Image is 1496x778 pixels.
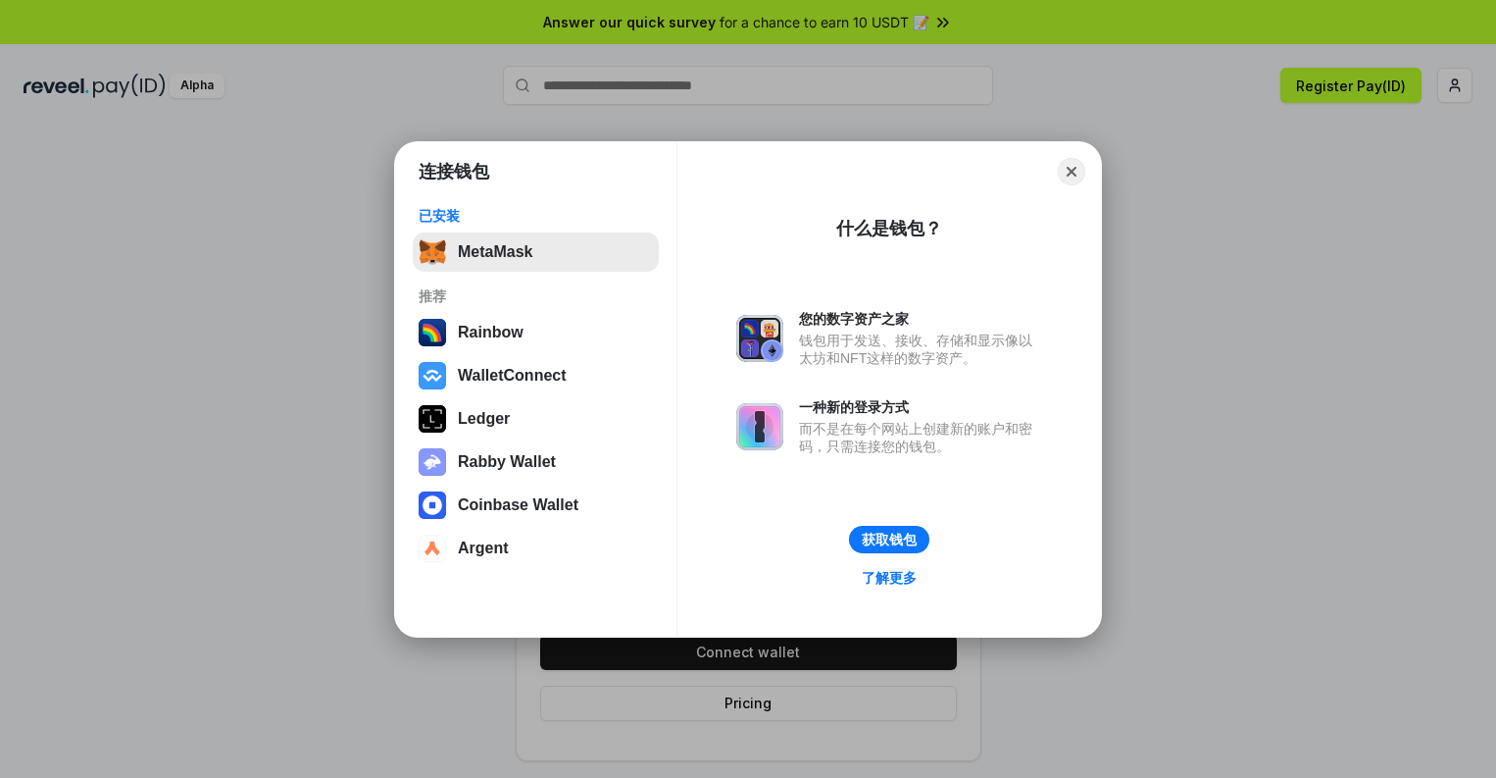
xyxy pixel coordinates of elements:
div: Coinbase Wallet [458,496,578,514]
img: svg+xml,%3Csvg%20width%3D%2228%22%20height%3D%2228%22%20viewBox%3D%220%200%2028%2028%22%20fill%3D... [419,362,446,389]
div: Ledger [458,410,510,428]
div: MetaMask [458,243,532,261]
div: 一种新的登录方式 [799,398,1042,416]
img: svg+xml,%3Csvg%20fill%3D%22none%22%20height%3D%2233%22%20viewBox%3D%220%200%2035%2033%22%20width%... [419,238,446,266]
button: 获取钱包 [849,526,929,553]
div: Rainbow [458,324,524,341]
div: 已安装 [419,207,653,225]
div: Argent [458,540,509,557]
div: 推荐 [419,287,653,305]
img: svg+xml,%3Csvg%20xmlns%3D%22http%3A%2F%2Fwww.w3.org%2F2000%2Fsvg%22%20fill%3D%22none%22%20viewBox... [419,448,446,476]
img: svg+xml,%3Csvg%20width%3D%22120%22%20height%3D%22120%22%20viewBox%3D%220%200%20120%20120%22%20fil... [419,319,446,346]
img: svg+xml,%3Csvg%20width%3D%2228%22%20height%3D%2228%22%20viewBox%3D%220%200%2028%2028%22%20fill%3D... [419,535,446,562]
button: Ledger [413,399,659,439]
img: svg+xml,%3Csvg%20xmlns%3D%22http%3A%2F%2Fwww.w3.org%2F2000%2Fsvg%22%20width%3D%2228%22%20height%3... [419,405,446,433]
button: Close [1058,158,1085,185]
button: Argent [413,529,659,568]
div: 而不是在每个网站上创建新的账户和密码，只需连接您的钱包。 [799,420,1042,455]
img: svg+xml,%3Csvg%20width%3D%2228%22%20height%3D%2228%22%20viewBox%3D%220%200%2028%2028%22%20fill%3D... [419,492,446,519]
h1: 连接钱包 [419,160,489,183]
div: 了解更多 [862,569,917,587]
img: svg+xml,%3Csvg%20xmlns%3D%22http%3A%2F%2Fwww.w3.org%2F2000%2Fsvg%22%20fill%3D%22none%22%20viewBox... [736,403,783,450]
button: Rabby Wallet [413,442,659,482]
button: Rainbow [413,313,659,352]
img: svg+xml,%3Csvg%20xmlns%3D%22http%3A%2F%2Fwww.w3.org%2F2000%2Fsvg%22%20fill%3D%22none%22%20viewBox... [736,315,783,362]
button: MetaMask [413,233,659,272]
div: Rabby Wallet [458,453,556,471]
div: WalletConnect [458,367,567,385]
div: 您的数字资产之家 [799,310,1042,328]
div: 获取钱包 [862,531,917,548]
button: Coinbase Wallet [413,486,659,525]
a: 了解更多 [850,565,928,591]
button: WalletConnect [413,356,659,395]
div: 钱包用于发送、接收、存储和显示像以太坊和NFT这样的数字资产。 [799,332,1042,367]
div: 什么是钱包？ [836,217,942,240]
